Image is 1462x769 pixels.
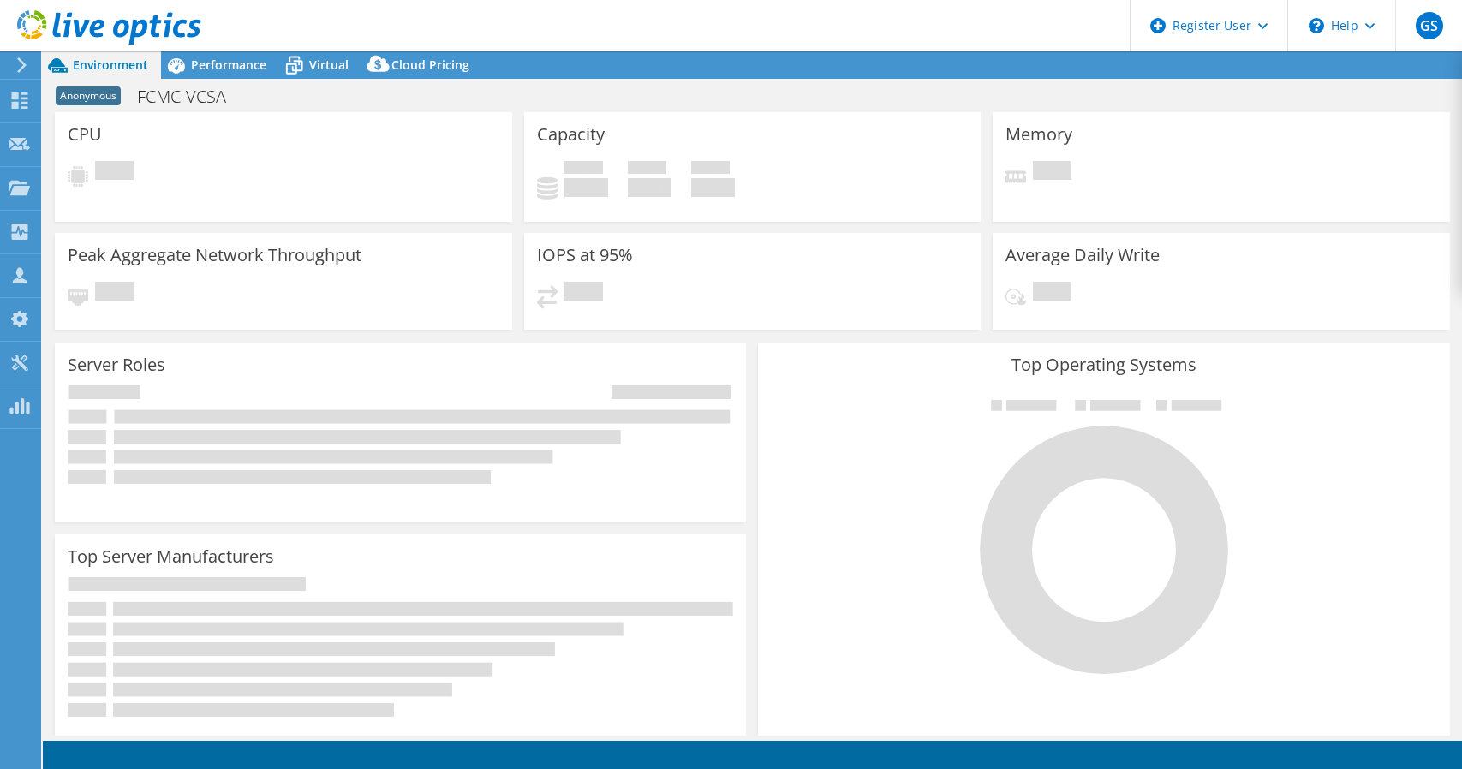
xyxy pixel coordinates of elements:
[68,125,102,144] h3: CPU
[1005,246,1160,265] h3: Average Daily Write
[68,547,274,566] h3: Top Server Manufacturers
[56,86,121,105] span: Anonymous
[691,161,730,178] span: Total
[391,57,469,73] span: Cloud Pricing
[628,178,671,197] h4: 0 GiB
[1033,161,1071,184] span: Pending
[95,161,134,184] span: Pending
[564,282,603,305] span: Pending
[1033,282,1071,305] span: Pending
[564,178,608,197] h4: 0 GiB
[68,246,361,265] h3: Peak Aggregate Network Throughput
[95,282,134,305] span: Pending
[771,355,1436,374] h3: Top Operating Systems
[1005,125,1072,144] h3: Memory
[537,125,605,144] h3: Capacity
[1416,12,1443,39] span: GS
[68,355,165,374] h3: Server Roles
[691,178,735,197] h4: 0 GiB
[537,246,633,265] h3: IOPS at 95%
[564,161,603,178] span: Used
[129,87,253,106] h1: FCMC-VCSA
[191,57,266,73] span: Performance
[628,161,666,178] span: Free
[73,57,148,73] span: Environment
[1309,18,1324,33] svg: \n
[309,57,349,73] span: Virtual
